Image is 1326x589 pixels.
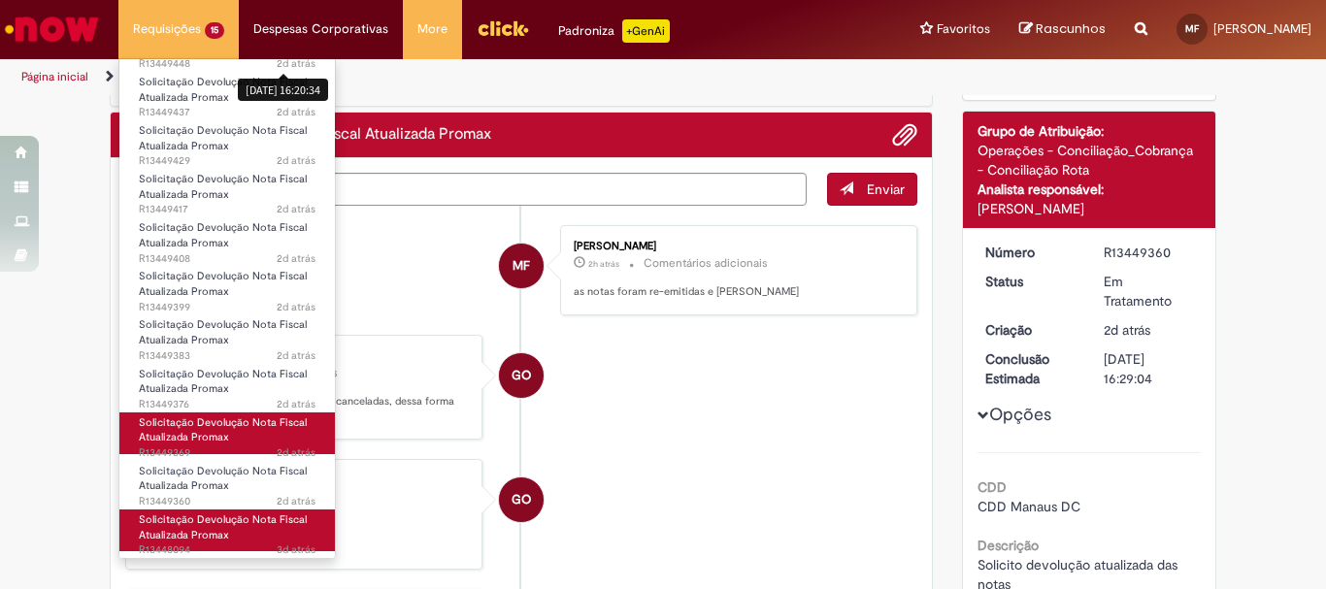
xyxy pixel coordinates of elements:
span: 2d atrás [277,494,315,508]
div: R13449360 [1104,243,1194,262]
time: 26/08/2025 16:09:16 [1104,321,1150,339]
span: 2d atrás [277,300,315,314]
span: Solicitação Devolução Nota Fiscal Atualizada Promax [139,317,307,347]
span: Solicitação Devolução Nota Fiscal Atualizada Promax [139,415,307,445]
span: R13449417 [139,202,315,217]
span: R13449408 [139,251,315,267]
span: Despesas Corporativas [253,19,388,39]
span: R13449383 [139,348,315,364]
span: [PERSON_NAME] [1213,20,1311,37]
span: Solicitação Devolução Nota Fiscal Atualizada Promax [139,269,307,299]
a: Aberto R13449417 : Solicitação Devolução Nota Fiscal Atualizada Promax [119,169,335,211]
span: R13449360 [139,494,315,509]
a: Aberto R13448094 : Solicitação Devolução Nota Fiscal Atualizada Promax [119,509,335,551]
a: Rascunhos [1019,20,1106,39]
div: [PERSON_NAME] [574,241,897,252]
span: MF [513,243,530,289]
span: 3d atrás [277,542,315,557]
div: Matheus Henrique Santos Farias [499,244,544,288]
ul: Trilhas de página [15,59,870,95]
span: Solicitação Devolução Nota Fiscal Atualizada Promax [139,172,307,202]
textarea: Digite sua mensagem aqui... [125,173,807,206]
div: [DATE] 16:29:04 [1104,349,1194,388]
span: 2d atrás [277,153,315,168]
div: Em Tratamento [1104,272,1194,311]
span: GO [512,352,531,399]
div: Gustavo Oliveira [499,477,544,522]
span: Enviar [867,180,905,198]
b: CDD [978,478,1007,496]
img: click_logo_yellow_360x200.png [477,14,529,43]
ul: Requisições [118,58,336,559]
span: 2h atrás [588,258,619,270]
span: 2d atrás [277,397,315,411]
span: MF [1185,22,1199,35]
span: R13449399 [139,300,315,315]
span: R13449376 [139,397,315,412]
div: Gustavo Oliveira [499,353,544,398]
img: ServiceNow [2,10,102,49]
a: Aberto R13449429 : Solicitação Devolução Nota Fiscal Atualizada Promax [119,120,335,162]
span: 2d atrás [277,251,315,266]
span: CDD Manaus DC [978,498,1080,515]
button: Enviar [827,173,917,206]
span: Favoritos [937,19,990,39]
div: 26/08/2025 16:09:16 [1104,320,1194,340]
time: 26/08/2025 12:12:10 [277,542,315,557]
dt: Criação [971,320,1090,340]
div: Analista responsável: [978,180,1202,199]
dt: Status [971,272,1090,291]
span: Requisições [133,19,201,39]
span: 2d atrás [277,445,315,460]
span: R13449369 [139,445,315,461]
span: Rascunhos [1036,19,1106,38]
a: Aberto R13449437 : Solicitação Devolução Nota Fiscal Atualizada Promax [119,72,335,114]
span: Solicitação Devolução Nota Fiscal Atualizada Promax [139,123,307,153]
span: R13448094 [139,542,315,558]
span: 2d atrás [1104,321,1150,339]
a: Página inicial [21,69,88,84]
p: +GenAi [622,19,670,43]
dt: Número [971,243,1090,262]
span: 2d atrás [277,348,315,363]
div: [DATE] 16:20:34 [238,79,328,101]
a: Aberto R13449369 : Solicitação Devolução Nota Fiscal Atualizada Promax [119,412,335,454]
span: Solicitação Devolução Nota Fiscal Atualizada Promax [139,367,307,397]
time: 28/08/2025 12:53:14 [588,258,619,270]
a: Aberto R13449360 : Solicitação Devolução Nota Fiscal Atualizada Promax [119,461,335,503]
span: Solicitação Devolução Nota Fiscal Atualizada Promax [139,464,307,494]
span: GO [512,476,531,523]
span: Solicitação Devolução Nota Fiscal Atualizada Promax [139,220,307,250]
a: Aberto R13449376 : Solicitação Devolução Nota Fiscal Atualizada Promax [119,364,335,406]
time: 26/08/2025 16:12:33 [277,348,315,363]
span: More [417,19,448,39]
small: Comentários adicionais [644,255,768,272]
button: Adicionar anexos [892,122,917,147]
a: Aberto R13449399 : Solicitação Devolução Nota Fiscal Atualizada Promax [119,266,335,308]
span: Solicitação Devolução Nota Fiscal Atualizada Promax [139,512,307,542]
span: R13449437 [139,105,315,120]
div: Operações - Conciliação_Cobrança - Conciliação Rota [978,141,1202,180]
span: R13449429 [139,153,315,169]
a: Aberto R13449383 : Solicitação Devolução Nota Fiscal Atualizada Promax [119,314,335,356]
a: Aberto R13449408 : Solicitação Devolução Nota Fiscal Atualizada Promax [119,217,335,259]
div: Padroniza [558,19,670,43]
b: Descrição [978,537,1039,554]
div: [PERSON_NAME] [978,199,1202,218]
span: 2d atrás [277,56,315,71]
p: as notas foram re-emitidas e [PERSON_NAME] [574,284,897,300]
span: Solicitação Devolução Nota Fiscal Atualizada Promax [139,75,307,105]
span: 15 [205,22,224,39]
dt: Conclusão Estimada [971,349,1090,388]
span: 2d atrás [277,105,315,119]
span: 2d atrás [277,202,315,216]
span: R13449448 [139,56,315,72]
div: Grupo de Atribuição: [978,121,1202,141]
